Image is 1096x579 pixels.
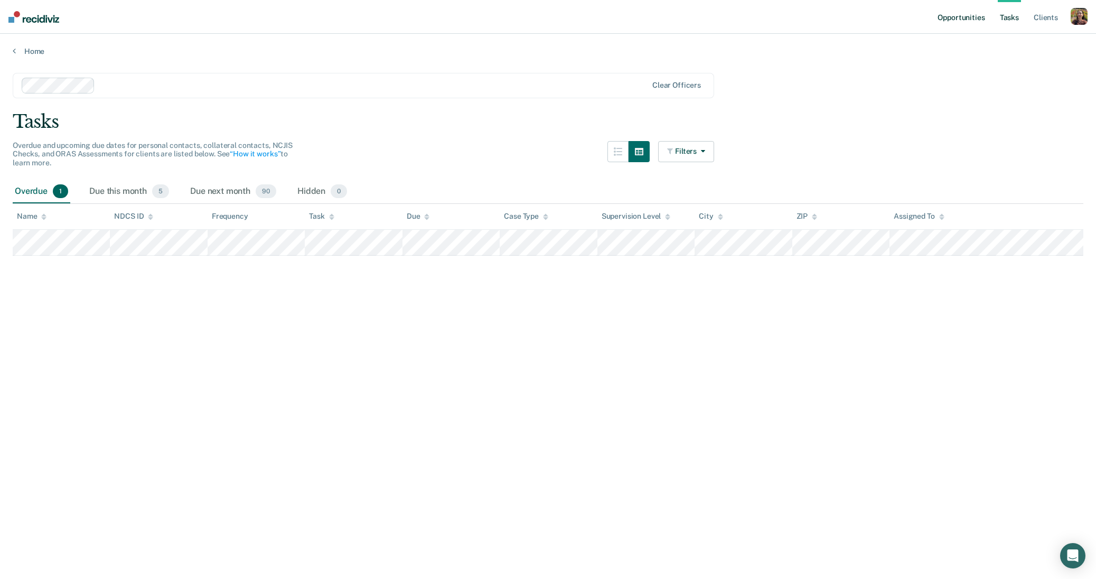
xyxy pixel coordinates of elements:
div: NDCS ID [114,212,153,221]
div: Supervision Level [602,212,671,221]
img: Recidiviz [8,11,59,23]
div: Case Type [504,212,548,221]
span: 1 [53,184,68,198]
div: Overdue1 [13,180,70,203]
div: ZIP [797,212,818,221]
span: Overdue and upcoming due dates for personal contacts, collateral contacts, NCJIS Checks, and ORAS... [13,141,293,167]
span: 5 [152,184,169,198]
div: Clear officers [652,81,701,90]
a: Home [13,46,1083,56]
div: Assigned To [894,212,944,221]
div: Due this month5 [87,180,171,203]
div: Due [407,212,430,221]
div: Open Intercom Messenger [1060,543,1085,568]
a: “How it works” [230,150,280,158]
div: Tasks [13,111,1083,133]
button: Filters [658,141,714,162]
div: City [699,212,723,221]
span: 90 [256,184,276,198]
div: Name [17,212,46,221]
div: Due next month90 [188,180,278,203]
div: Task [309,212,334,221]
span: 0 [331,184,347,198]
div: Frequency [212,212,248,221]
div: Hidden0 [295,180,349,203]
